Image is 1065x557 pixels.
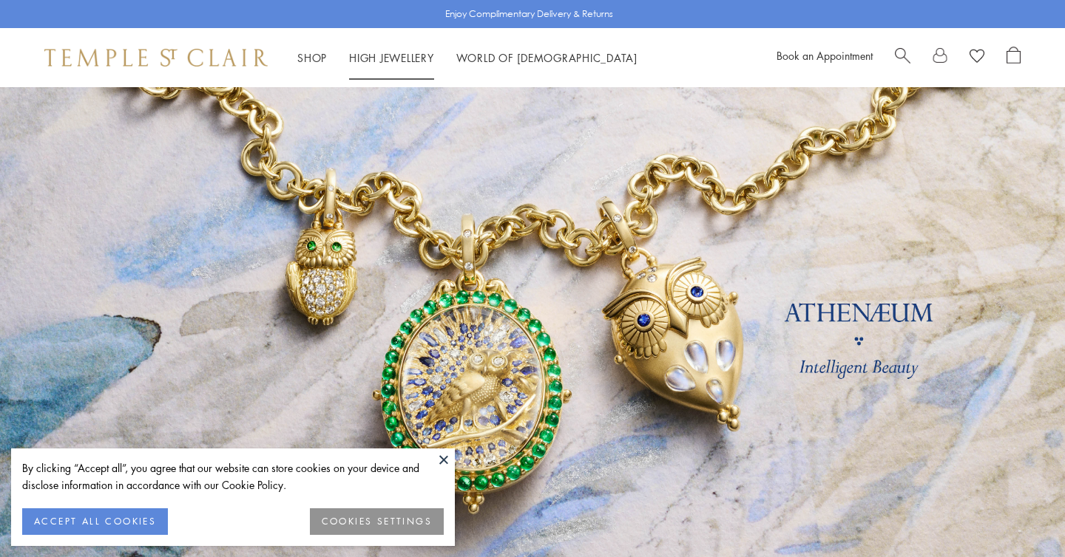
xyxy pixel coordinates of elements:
a: View Wishlist [970,47,984,69]
img: Temple St. Clair [44,49,268,66]
nav: Main navigation [297,49,638,67]
a: Search [895,47,910,69]
a: Open Shopping Bag [1007,47,1021,69]
p: Enjoy Complimentary Delivery & Returns [445,7,613,21]
a: ShopShop [297,50,327,65]
button: ACCEPT ALL COOKIES [22,508,168,535]
a: High JewelleryHigh Jewellery [349,50,434,65]
a: Book an Appointment [777,48,873,63]
a: World of [DEMOGRAPHIC_DATA]World of [DEMOGRAPHIC_DATA] [456,50,638,65]
button: COOKIES SETTINGS [310,508,444,535]
div: By clicking “Accept all”, you agree that our website can store cookies on your device and disclos... [22,459,444,493]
